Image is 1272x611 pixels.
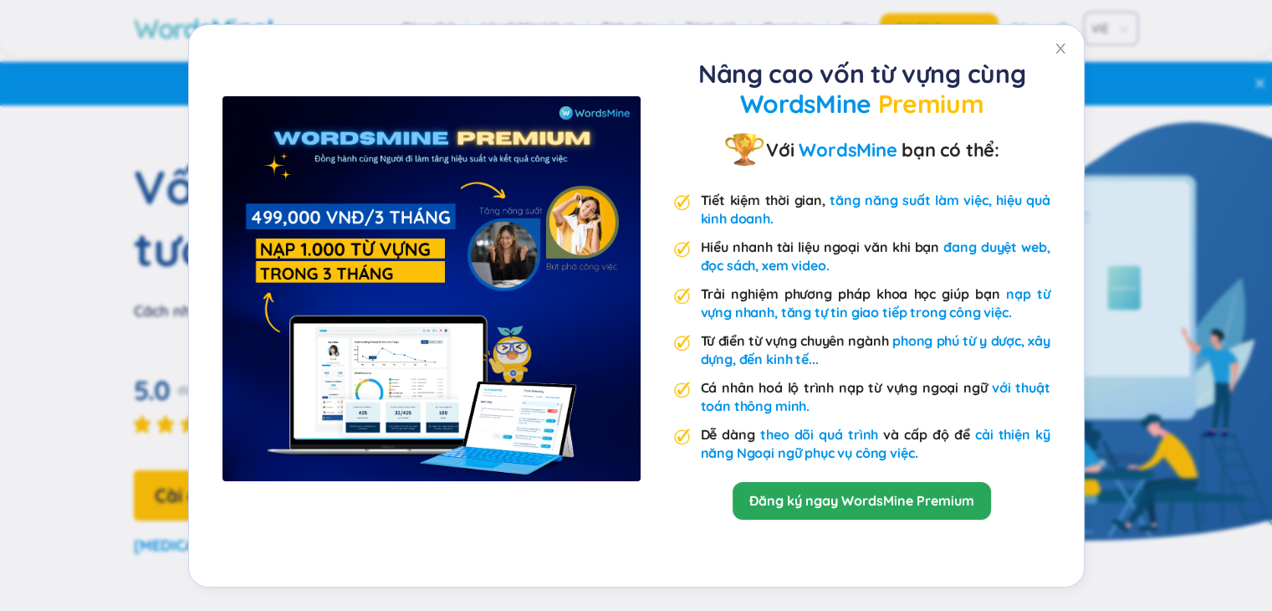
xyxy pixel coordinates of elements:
span: Premium [878,88,984,120]
span: close [1054,42,1067,55]
div: Trải nghiệm phương pháp khoa học giúp bạn [701,285,1050,321]
span: Nâng cao vốn từ vựng cùng [698,58,1026,90]
img: premium [674,429,691,445]
img: premium [674,288,691,305]
img: premium [674,194,691,211]
strong: Với bạn có thể: [766,135,999,165]
span: đang duyệt web, đọc sách, xem video. [701,239,1050,274]
div: Cá nhân hoá lộ trình nạp từ vựng ngoại ngữ [701,378,1050,415]
img: premium [724,129,766,171]
button: Close [1037,25,1084,72]
span: với thuật toán thông minh. [701,379,1050,414]
img: premium [674,335,691,352]
span: WordsMine [799,138,897,162]
span: cải thiện kỹ năng Ngoại ngữ phục vụ công việc. [701,426,1050,461]
a: Đăng ký ngay WordsMine Premium [749,491,974,510]
div: Từ điển từ vựng chuyên ngành [701,331,1050,368]
div: Tiết kiệm thời gian, [701,191,1050,228]
div: Dễ dàng và cấp độ để [701,425,1050,462]
span: theo dõi quá trình [760,426,878,443]
span: WordsMine [740,88,871,120]
img: premium [674,241,691,258]
img: premium [222,96,641,482]
button: Đăng ký ngay WordsMine Premium [733,482,991,520]
div: Hiểu nhanh tài liệu ngoại văn khi bạn [701,238,1050,275]
span: nạp từ vựng nhanh, tăng tự tin giao tiếp trong công việc. [701,285,1050,321]
img: premium [674,382,691,398]
span: tăng năng suất làm việc, hiệu quả kinh doanh. [701,192,1050,227]
span: phong phú từ y dược, xây dựng, đến kinh tế... [701,332,1050,367]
